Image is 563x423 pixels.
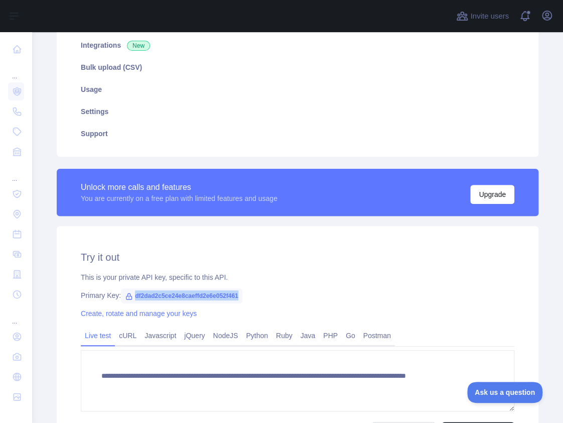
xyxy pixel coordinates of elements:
a: Usage [69,78,526,100]
div: Unlock more calls and features [81,181,277,193]
a: Support [69,123,526,145]
a: PHP [319,328,342,344]
span: New [127,41,150,51]
div: ... [8,163,24,183]
button: Upgrade [470,185,514,204]
a: Live test [81,328,115,344]
a: cURL [115,328,140,344]
button: Invite users [454,8,511,24]
a: Ruby [272,328,297,344]
a: Bulk upload (CSV) [69,56,526,78]
a: Create, rotate and manage your keys [81,309,197,318]
span: df2dad2c5ce24e8caeffd2e6e052f461 [121,288,242,303]
div: ... [8,305,24,326]
a: Settings [69,100,526,123]
a: jQuery [180,328,209,344]
a: NodeJS [209,328,242,344]
div: You are currently on a free plan with limited features and usage [81,193,277,203]
a: Python [242,328,272,344]
a: Go [342,328,359,344]
a: Postman [359,328,395,344]
h2: Try it out [81,250,514,264]
span: Invite users [470,11,509,22]
a: Integrations New [69,34,526,56]
iframe: Toggle Customer Support [467,382,543,403]
a: Java [297,328,320,344]
div: Primary Key: [81,290,514,300]
div: ... [8,60,24,80]
div: This is your private API key, specific to this API. [81,272,514,282]
a: Javascript [140,328,180,344]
